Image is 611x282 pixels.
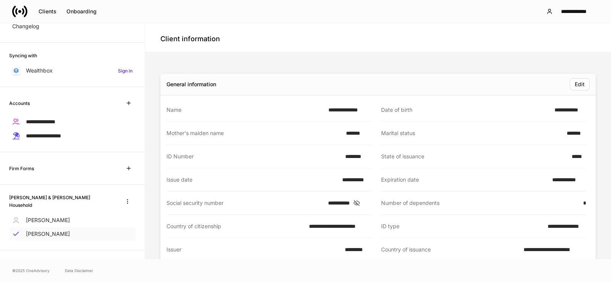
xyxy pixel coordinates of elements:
div: Country of issuance [381,246,519,253]
div: Expiration date [381,176,548,184]
a: Data Disclaimer [65,267,93,274]
div: Issue date [166,176,338,184]
p: [PERSON_NAME] [26,230,70,238]
div: Date of birth [381,106,550,114]
a: WealthboxSign in [9,64,136,77]
p: Changelog [12,23,39,30]
h6: Accounts [9,100,30,107]
h6: Sign in [118,67,133,74]
div: Name [166,106,324,114]
div: Issuer [166,246,340,253]
div: ID Number [166,153,341,160]
div: Onboarding [66,9,97,14]
div: Edit [575,82,585,87]
div: Clients [39,9,57,14]
span: © 2025 OneAdvisory [12,267,50,274]
a: [PERSON_NAME] [9,213,136,227]
h6: [PERSON_NAME] & [PERSON_NAME] Household [9,194,113,208]
h6: Firm Forms [9,165,34,172]
button: Onboarding [61,5,102,18]
div: General information [166,81,216,88]
div: Social security number [166,199,323,207]
p: [PERSON_NAME] [26,216,70,224]
div: Mother's maiden name [166,129,341,137]
p: Wealthbox [26,67,53,74]
h4: Client information [160,34,220,44]
div: Marital status [381,129,562,137]
div: Country of citizenship [166,222,304,230]
a: Changelog [9,19,136,33]
div: ID type [381,222,543,230]
div: State of issuance [381,153,567,160]
h6: Syncing with [9,52,37,59]
button: Edit [570,78,590,90]
a: [PERSON_NAME] [9,227,136,241]
button: Clients [34,5,61,18]
div: Number of dependents [381,199,579,207]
